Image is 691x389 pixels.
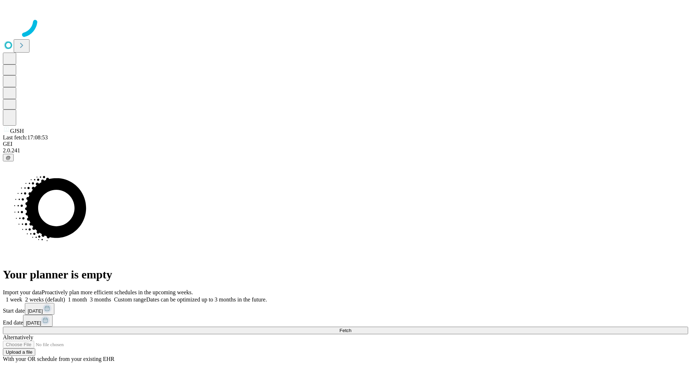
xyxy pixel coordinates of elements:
[68,296,87,303] span: 1 month
[3,303,688,315] div: Start date
[146,296,267,303] span: Dates can be optimized up to 3 months in the future.
[3,134,48,140] span: Last fetch: 17:08:53
[114,296,146,303] span: Custom range
[90,296,111,303] span: 3 months
[28,308,43,314] span: [DATE]
[3,334,33,340] span: Alternatively
[3,154,14,161] button: @
[3,327,688,334] button: Fetch
[42,289,193,295] span: Proactively plan more efficient schedules in the upcoming weeks.
[3,348,35,356] button: Upload a file
[3,315,688,327] div: End date
[3,289,42,295] span: Import your data
[25,296,65,303] span: 2 weeks (default)
[10,128,24,134] span: GJSH
[26,320,41,326] span: [DATE]
[3,268,688,281] h1: Your planner is empty
[339,328,351,333] span: Fetch
[3,147,688,154] div: 2.0.241
[6,155,11,160] span: @
[23,315,53,327] button: [DATE]
[6,296,22,303] span: 1 week
[25,303,54,315] button: [DATE]
[3,141,688,147] div: GEI
[3,356,114,362] span: With your OR schedule from your existing EHR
